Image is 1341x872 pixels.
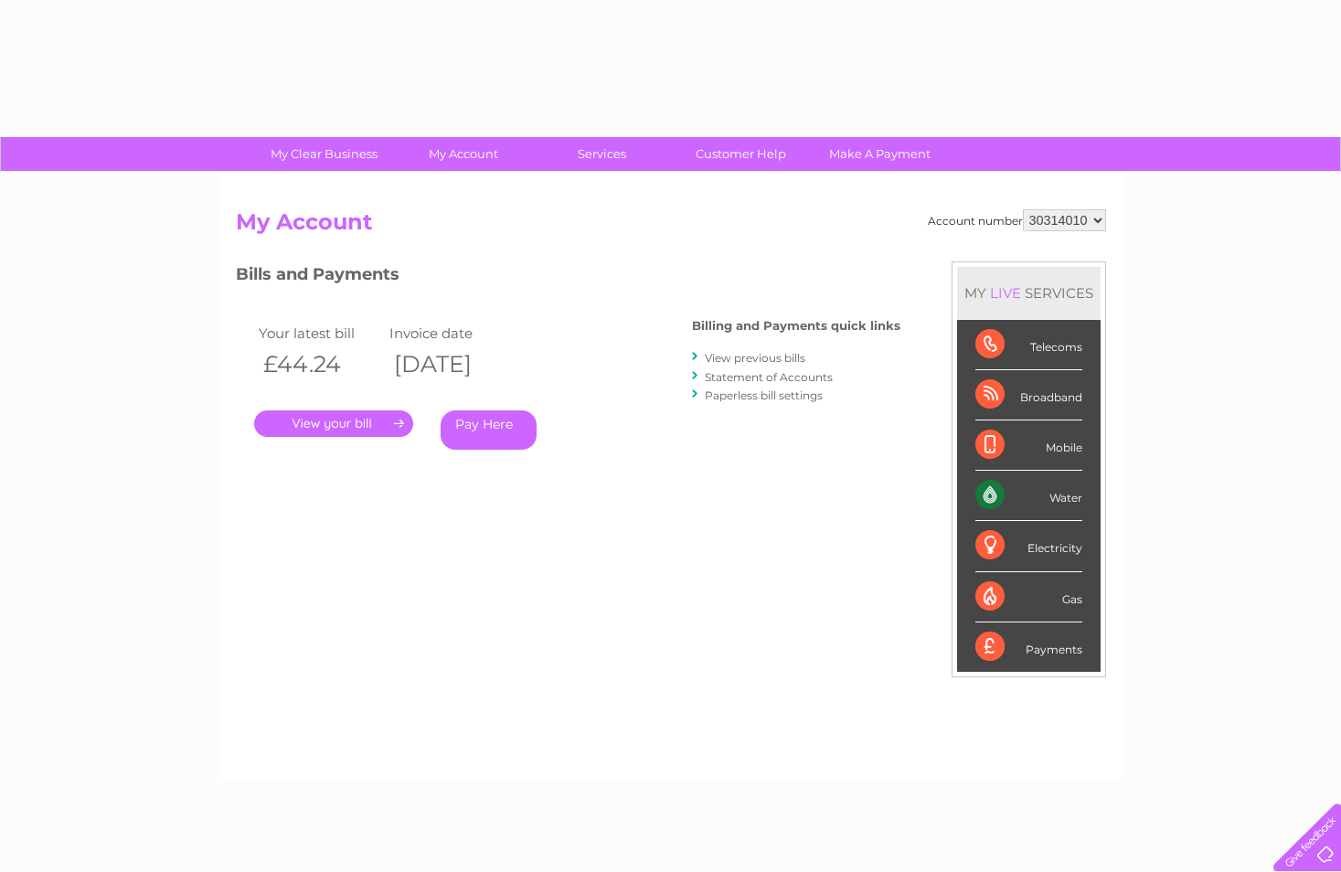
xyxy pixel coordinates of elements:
[975,572,1082,622] div: Gas
[975,622,1082,672] div: Payments
[986,284,1025,302] div: LIVE
[975,521,1082,571] div: Electricity
[388,137,538,171] a: My Account
[957,267,1101,319] div: MY SERVICES
[441,410,537,450] a: Pay Here
[928,209,1106,231] div: Account number
[692,319,900,333] h4: Billing and Payments quick links
[705,388,823,402] a: Paperless bill settings
[254,346,386,383] th: £44.24
[527,137,677,171] a: Services
[385,346,516,383] th: [DATE]
[385,321,516,346] td: Invoice date
[236,261,900,293] h3: Bills and Payments
[665,137,816,171] a: Customer Help
[975,320,1082,370] div: Telecoms
[804,137,955,171] a: Make A Payment
[236,209,1106,244] h2: My Account
[705,351,805,365] a: View previous bills
[249,137,399,171] a: My Clear Business
[975,420,1082,471] div: Mobile
[254,410,413,437] a: .
[975,471,1082,521] div: Water
[705,370,833,384] a: Statement of Accounts
[254,321,386,346] td: Your latest bill
[975,370,1082,420] div: Broadband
